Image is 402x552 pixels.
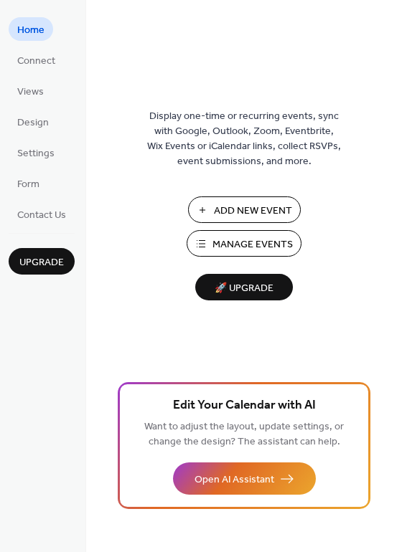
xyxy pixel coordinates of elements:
[212,237,293,252] span: Manage Events
[17,177,39,192] span: Form
[17,54,55,69] span: Connect
[195,472,274,487] span: Open AI Assistant
[173,396,316,416] span: Edit Your Calendar with AI
[17,23,45,38] span: Home
[9,110,57,133] a: Design
[9,17,53,41] a: Home
[144,417,344,452] span: Want to adjust the layout, update settings, or change the design? The assistant can help.
[19,255,64,270] span: Upgrade
[17,146,55,161] span: Settings
[9,79,52,103] a: Views
[17,85,44,100] span: Views
[173,462,316,495] button: Open AI Assistant
[17,115,49,130] span: Design
[9,248,75,275] button: Upgrade
[188,196,301,223] button: Add New Event
[214,204,292,219] span: Add New Event
[9,171,48,195] a: Form
[9,48,64,72] a: Connect
[187,230,301,257] button: Manage Events
[195,274,293,300] button: 🚀 Upgrade
[9,141,63,164] a: Settings
[9,202,75,226] a: Contact Us
[17,208,66,223] span: Contact Us
[204,279,284,298] span: 🚀 Upgrade
[147,109,341,169] span: Display one-time or recurring events, sync with Google, Outlook, Zoom, Eventbrite, Wix Events or ...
